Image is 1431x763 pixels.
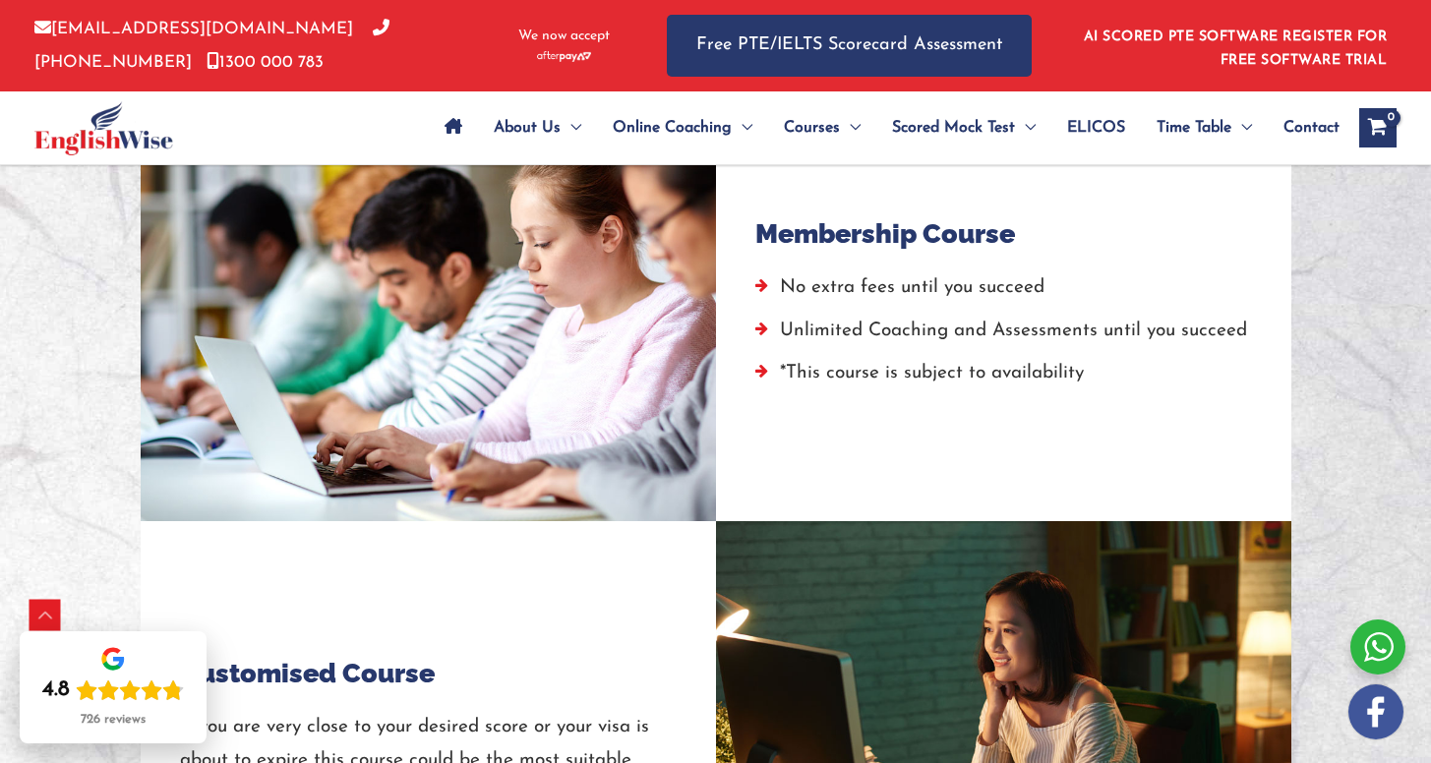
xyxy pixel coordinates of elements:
li: No extra fees until you succeed [755,271,1247,314]
img: Afterpay-Logo [537,51,591,62]
span: Menu Toggle [1231,93,1252,162]
div: 726 reviews [81,712,146,728]
a: ELICOS [1051,93,1141,162]
a: [EMAIL_ADDRESS][DOMAIN_NAME] [34,21,353,37]
a: 1300 000 783 [207,54,324,71]
span: Contact [1283,93,1340,162]
a: View Shopping Cart, empty [1359,108,1397,147]
a: Online CoachingMenu Toggle [597,93,768,162]
a: Contact [1268,93,1340,162]
a: AI SCORED PTE SOFTWARE REGISTER FOR FREE SOFTWARE TRIAL [1084,29,1388,68]
aside: Header Widget 1 [1072,14,1397,78]
span: Courses [784,93,840,162]
div: 4.8 [42,676,70,704]
span: ELICOS [1067,93,1125,162]
a: CoursesMenu Toggle [768,93,876,162]
h4: Customised Course [180,658,435,689]
div: Rating: 4.8 out of 5 [42,676,184,704]
span: Menu Toggle [561,93,581,162]
span: Scored Mock Test [892,93,1015,162]
span: Time Table [1157,93,1231,162]
span: Online Coaching [613,93,732,162]
li: *This course is subject to availability [755,357,1247,399]
span: Menu Toggle [1015,93,1036,162]
li: Unlimited Coaching and Assessments until you succeed [755,315,1247,357]
img: white-facebook.png [1348,684,1403,739]
span: Menu Toggle [732,93,752,162]
nav: Site Navigation: Main Menu [429,93,1340,162]
a: About UsMenu Toggle [478,93,597,162]
span: We now accept [518,27,610,46]
img: cropped-ew-logo [34,101,173,155]
span: About Us [494,93,561,162]
a: [PHONE_NUMBER] [34,21,389,70]
h4: Membership Course [755,218,1015,250]
a: Time TableMenu Toggle [1141,93,1268,162]
span: Menu Toggle [840,93,861,162]
a: Free PTE/IELTS Scorecard Assessment [667,15,1032,77]
a: Scored Mock TestMenu Toggle [876,93,1051,162]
